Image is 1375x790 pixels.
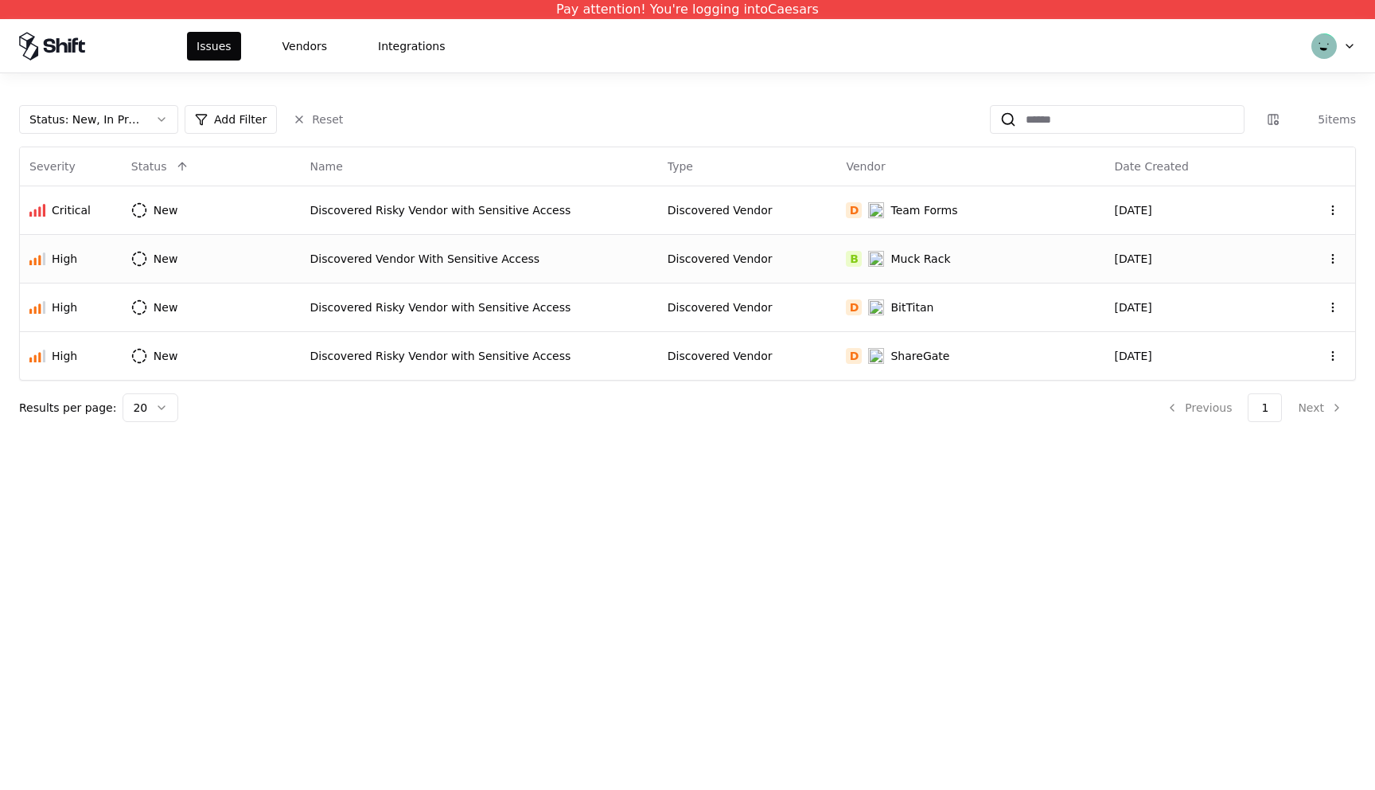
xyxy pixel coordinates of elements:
div: BitTitan [890,299,933,315]
div: ShareGate [890,348,949,364]
nav: pagination [1153,393,1356,422]
img: ShareGate [868,348,884,364]
button: Issues [187,32,241,61]
div: [DATE] [1114,299,1274,315]
div: Critical [52,202,91,218]
button: New [131,342,207,370]
div: D [846,348,862,364]
img: Muck Rack [868,251,884,267]
div: Discovered Risky Vendor with Sensitive Access [310,348,649,364]
div: High [52,299,77,315]
div: Discovered Vendor [668,251,828,267]
button: Vendors [273,32,337,61]
div: Status : New, In Progress [29,111,142,127]
div: Status [131,158,167,174]
button: New [131,196,207,225]
div: Discovered Risky Vendor with Sensitive Access [310,202,649,218]
div: Muck Rack [890,251,950,267]
div: Date Created [1114,158,1188,174]
div: High [52,251,77,267]
div: D [846,299,862,315]
button: 1 [1248,393,1282,422]
div: Vendor [846,158,885,174]
div: Discovered Risky Vendor with Sensitive Access [310,299,649,315]
button: Reset [283,105,353,134]
div: New [154,251,178,267]
button: New [131,244,207,273]
div: Discovered Vendor [668,348,828,364]
button: Integrations [368,32,454,61]
div: New [154,202,178,218]
div: [DATE] [1114,251,1274,267]
div: Type [668,158,693,174]
div: 5 items [1292,111,1356,127]
div: Discovered Vendor With Sensitive Access [310,251,649,267]
div: Discovered Vendor [668,299,828,315]
div: New [154,299,178,315]
button: Add Filter [185,105,277,134]
div: High [52,348,77,364]
div: [DATE] [1114,348,1274,364]
div: Severity [29,158,76,174]
div: Team Forms [890,202,957,218]
div: [DATE] [1114,202,1274,218]
img: Team Forms [868,202,884,218]
div: Name [310,158,343,174]
div: New [154,348,178,364]
p: Results per page: [19,400,116,416]
div: Discovered Vendor [668,202,828,218]
button: New [131,293,207,322]
div: B [846,251,862,267]
img: BitTitan [868,299,884,315]
div: D [846,202,862,218]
